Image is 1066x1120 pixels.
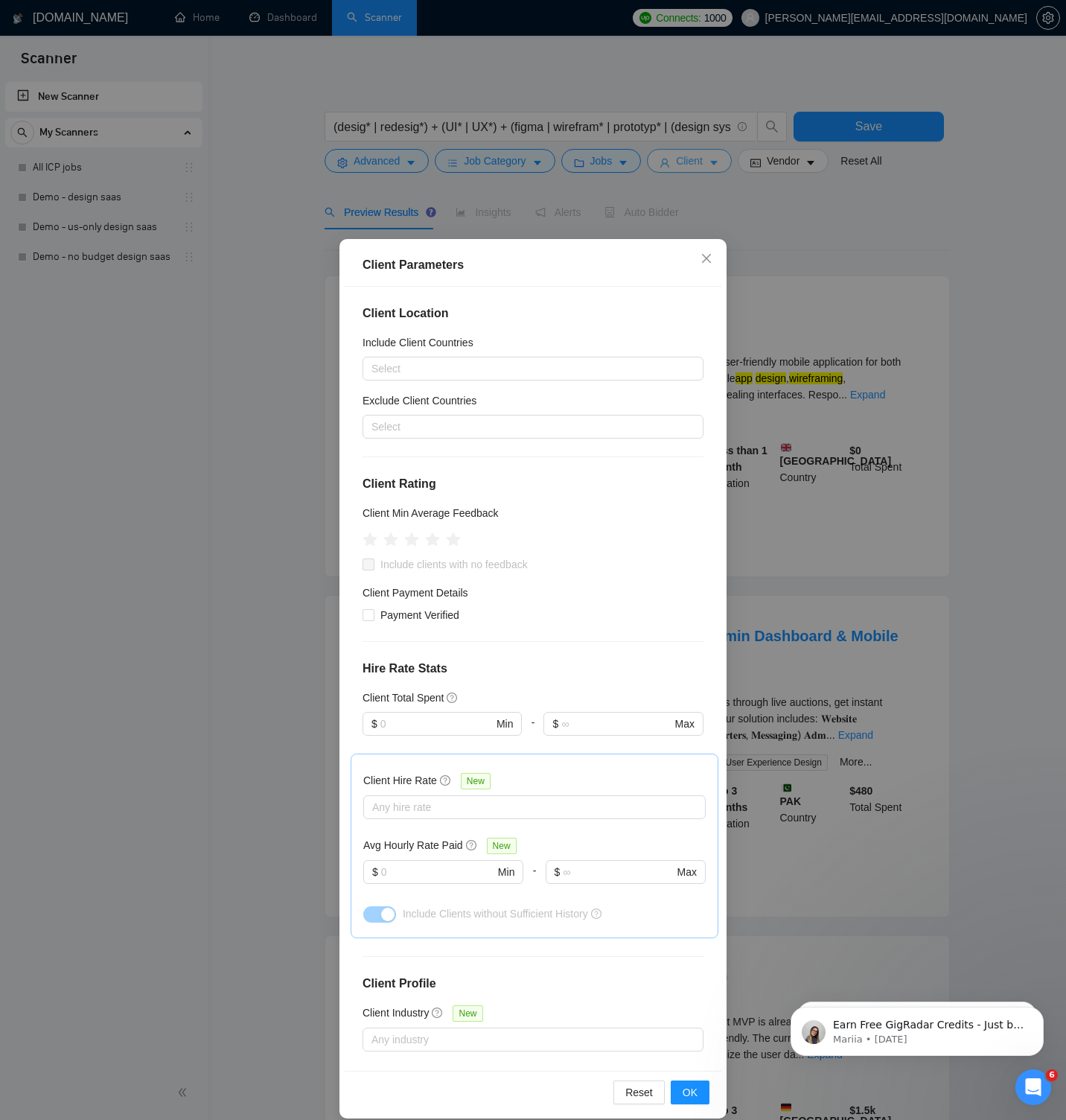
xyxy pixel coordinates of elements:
[363,585,468,602] h4: Client Payment Details
[363,773,437,789] h5: Client Hire Rate
[363,532,377,547] span: star
[363,690,444,707] h5: Client Total Spent
[371,716,377,733] span: $
[591,909,601,919] span: question-circle
[768,976,1066,1080] iframe: Intercom notifications message
[555,865,561,881] span: $
[446,532,461,547] span: star
[363,392,476,409] h5: Exclude Client Countries
[1015,1069,1051,1105] iframe: Intercom live chat
[447,692,459,704] span: question-circle
[677,865,697,881] span: Max
[363,838,463,854] h5: Avg Hourly Rate Paid
[363,334,473,351] h5: Include Client Countries
[523,861,545,903] div: -
[363,305,703,322] h4: Client Location
[372,865,378,881] span: $
[363,505,499,521] h5: Client Min Average Feedback
[380,716,494,733] input: 0
[522,713,543,754] div: -
[440,774,452,786] span: question-circle
[487,839,517,855] span: New
[683,1084,698,1101] span: OK
[374,608,465,624] span: Payment Verified
[498,865,515,881] span: Min
[625,1084,653,1101] span: Reset
[671,1081,709,1104] button: OK
[381,865,495,881] input: 0
[563,865,674,881] input: ∞
[466,839,478,851] span: question-circle
[374,557,534,573] span: Include clients with no feedback
[432,1007,444,1019] span: question-circle
[675,716,695,733] span: Max
[453,1006,482,1022] span: New
[404,532,419,547] span: star
[383,532,398,547] span: star
[363,661,703,678] h4: Hire Rate Stats
[363,1070,460,1086] h5: Client Company Size
[552,716,558,733] span: $
[613,1081,665,1104] button: Reset
[363,475,703,493] h4: Client Rating
[425,532,440,547] span: star
[700,252,712,264] span: close
[1046,1069,1058,1081] span: 6
[363,976,703,993] h4: Client Profile
[461,774,491,790] span: New
[403,909,588,920] span: Include Clients without Sufficient History
[497,716,514,733] span: Min
[561,716,671,733] input: ∞
[363,1005,429,1022] h5: Client Industry
[686,239,727,279] button: Close
[363,256,703,274] div: Client Parameters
